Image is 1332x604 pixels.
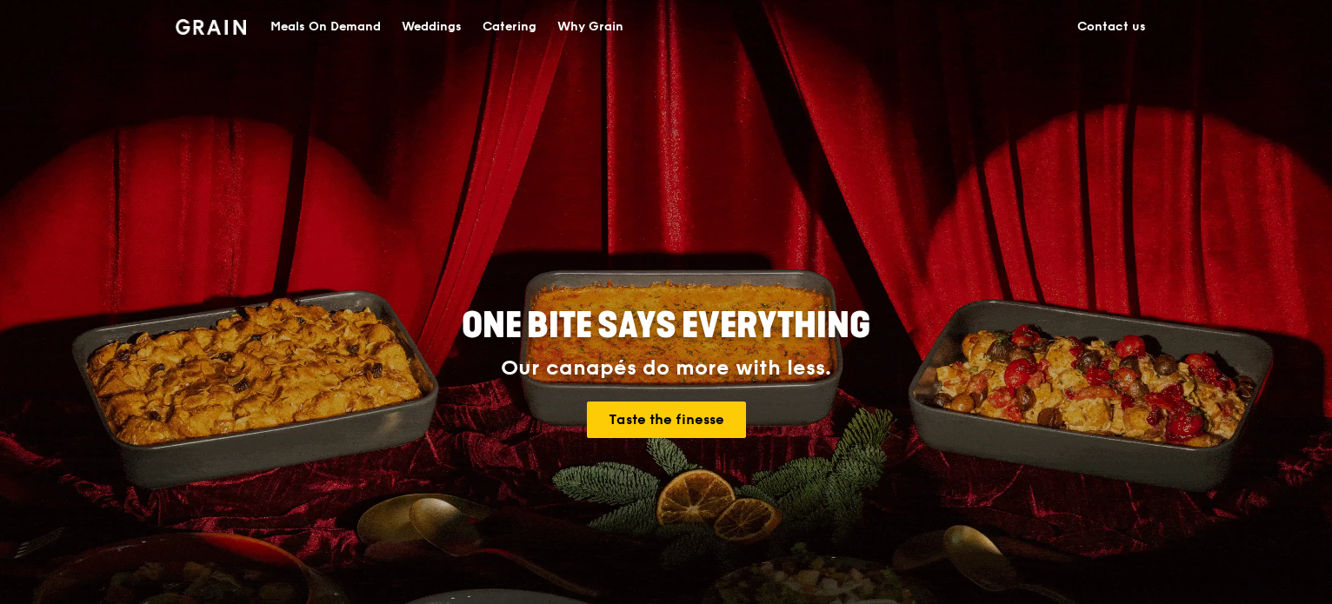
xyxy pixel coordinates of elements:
a: Contact us [1067,1,1156,53]
span: ONE BITE SAYS EVERYTHING [462,305,870,347]
div: Meals On Demand [270,1,381,53]
a: Taste the finesse [587,402,746,438]
a: Why Grain [547,1,634,53]
a: Catering [472,1,547,53]
div: Catering [483,1,536,53]
div: Weddings [402,1,462,53]
div: Our canapés do more with less. [353,356,979,381]
a: Weddings [391,1,472,53]
img: Grain [176,19,246,35]
div: Why Grain [557,1,623,53]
